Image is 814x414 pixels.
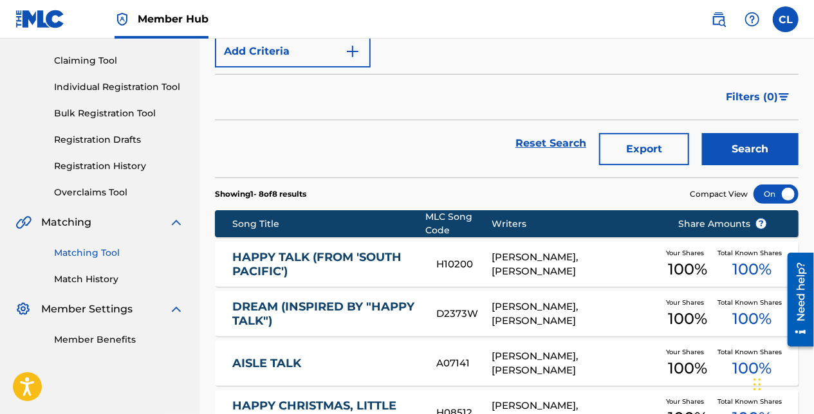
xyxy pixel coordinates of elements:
div: Drag [754,365,761,404]
div: A07141 [436,356,492,371]
a: Member Benefits [54,333,184,346]
a: Registration History [54,159,184,173]
span: Member Settings [41,301,133,317]
a: Claiming Tool [54,54,184,67]
a: AISLE TALK [232,356,419,371]
span: 100 % [732,307,772,330]
span: ? [756,219,766,229]
div: User Menu [773,6,799,32]
span: 100 % [732,258,772,281]
button: Search [702,133,799,165]
div: D2373W [436,307,492,321]
img: 9d2ae6d4665cec9f34b9.svg [345,44,360,59]
img: help [745,12,760,27]
img: expand [169,215,184,230]
span: Your Shares [666,248,709,258]
div: Help [739,6,765,32]
span: 100 % [668,307,707,330]
span: Filters ( 0 ) [726,89,778,105]
a: HAPPY TALK (FROM 'SOUTH PACIFIC') [232,250,419,279]
img: expand [169,301,184,317]
span: Matching [41,215,91,230]
span: Total Known Shares [717,298,787,307]
span: Your Shares [666,347,709,357]
button: Filters (0) [718,81,799,113]
div: [PERSON_NAME], [PERSON_NAME] [492,300,658,328]
span: Your Shares [666,298,709,307]
span: Total Known Shares [717,248,787,258]
span: 100 % [732,357,772,380]
a: DREAM (INSPIRED BY "HAPPY TALK") [232,300,419,328]
div: Writers [492,217,658,231]
span: 100 % [668,357,707,380]
span: Share Amounts [678,217,767,231]
a: Bulk Registration Tool [54,107,184,120]
img: Member Settings [15,301,31,317]
span: 100 % [668,258,707,281]
span: Compact View [690,188,748,200]
a: Matching Tool [54,246,184,260]
div: MLC Song Code [425,210,492,237]
iframe: Resource Center [778,248,814,352]
img: Top Rightsholder [115,12,130,27]
span: Member Hub [138,12,208,26]
span: Total Known Shares [717,347,787,357]
div: [PERSON_NAME], [PERSON_NAME] [492,250,658,279]
img: MLC Logo [15,10,65,28]
div: H10200 [436,257,492,272]
span: Your Shares [666,397,709,406]
a: Individual Registration Tool [54,80,184,94]
button: Add Criteria [215,35,371,67]
iframe: Chat Widget [750,352,814,414]
p: Showing 1 - 8 of 8 results [215,188,306,200]
a: Reset Search [509,129,593,157]
div: [PERSON_NAME], [PERSON_NAME] [492,349,658,378]
a: Registration Drafts [54,133,184,147]
a: Public Search [706,6,732,32]
a: Overclaims Tool [54,186,184,199]
a: Match History [54,273,184,286]
img: Matching [15,215,32,230]
img: filter [779,93,790,101]
img: search [711,12,726,27]
span: Total Known Shares [717,397,787,406]
div: Song Title [232,217,425,231]
button: Export [599,133,689,165]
